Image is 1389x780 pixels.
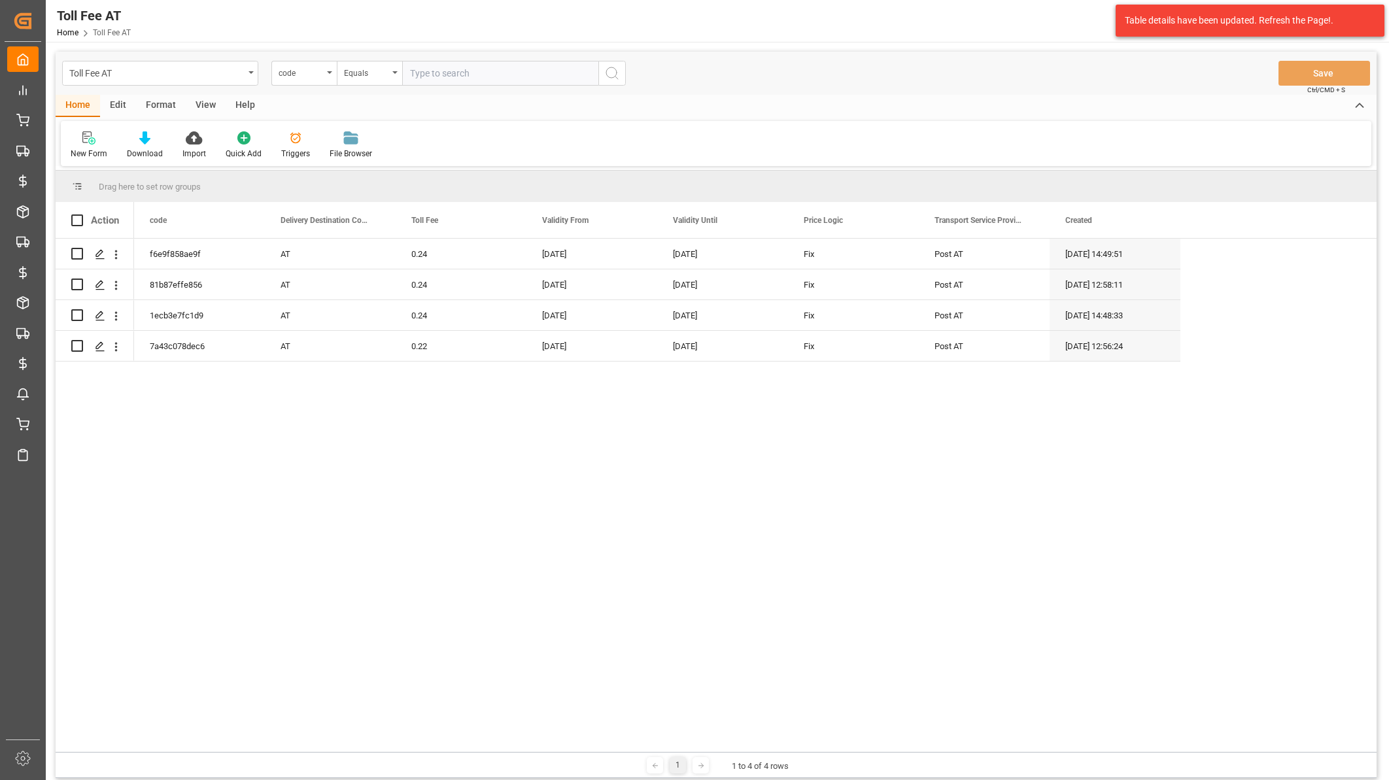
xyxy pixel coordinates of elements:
div: 0.24 [396,269,526,299]
span: Delivery Destination Country [281,216,368,225]
div: 0.24 [396,300,526,330]
div: Download [127,148,163,160]
span: Price Logic [804,216,843,225]
div: Toll Fee AT [69,64,244,80]
button: Save [1278,61,1370,86]
div: AT [265,331,396,361]
div: Press SPACE to select this row. [56,269,134,300]
div: Format [136,95,186,117]
div: Fix [788,239,919,269]
div: Fix [788,269,919,299]
div: 0.24 [396,239,526,269]
div: Edit [100,95,136,117]
div: Press SPACE to select this row. [134,331,1180,362]
div: AT [265,239,396,269]
div: [DATE] 14:48:33 [1050,300,1180,330]
button: search button [598,61,626,86]
div: 1 [670,757,686,773]
span: code [150,216,167,225]
div: Triggers [281,148,310,160]
div: View [186,95,226,117]
div: [DATE] [657,239,788,269]
div: [DATE] 12:58:11 [1050,269,1180,299]
div: File Browser [330,148,372,160]
span: Validity From [542,216,589,225]
div: Press SPACE to select this row. [134,239,1180,269]
div: Import [182,148,206,160]
div: [DATE] [526,239,657,269]
span: Validity Until [673,216,717,225]
div: Press SPACE to select this row. [134,300,1180,331]
div: 1 to 4 of 4 rows [732,760,789,773]
div: [DATE] [526,331,657,361]
div: AT [265,300,396,330]
div: [DATE] 14:49:51 [1050,239,1180,269]
div: [DATE] [657,331,788,361]
div: Press SPACE to select this row. [56,239,134,269]
span: Ctrl/CMD + S [1307,85,1345,95]
div: Post AT [919,300,1050,330]
div: Table details have been updated. Refresh the Page!. [1125,14,1365,27]
div: [DATE] [526,269,657,299]
div: Post AT [919,331,1050,361]
span: Toll Fee [411,216,438,225]
div: Help [226,95,265,117]
div: [DATE] [657,300,788,330]
button: open menu [271,61,337,86]
div: code [279,64,323,79]
button: open menu [337,61,402,86]
div: 81b87effe856 [134,269,265,299]
div: Fix [788,300,919,330]
a: Home [57,28,78,37]
div: Fix [788,331,919,361]
div: Equals [344,64,388,79]
div: New Form [71,148,107,160]
div: 0.22 [396,331,526,361]
div: f6e9f858ae9f [134,239,265,269]
div: [DATE] [657,269,788,299]
span: Transport Service Provider [935,216,1022,225]
span: Created [1065,216,1092,225]
div: [DATE] 12:56:24 [1050,331,1180,361]
div: Post AT [919,269,1050,299]
div: [DATE] [526,300,657,330]
button: open menu [62,61,258,86]
div: Toll Fee AT [57,6,131,25]
div: Press SPACE to select this row. [56,300,134,331]
div: Home [56,95,100,117]
div: AT [265,269,396,299]
div: Quick Add [226,148,262,160]
div: Action [91,214,119,226]
span: Drag here to set row groups [99,182,201,192]
div: 1ecb3e7fc1d9 [134,300,265,330]
div: Press SPACE to select this row. [134,269,1180,300]
div: Post AT [919,239,1050,269]
div: 7a43c078dec6 [134,331,265,361]
input: Type to search [402,61,598,86]
div: Press SPACE to select this row. [56,331,134,362]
